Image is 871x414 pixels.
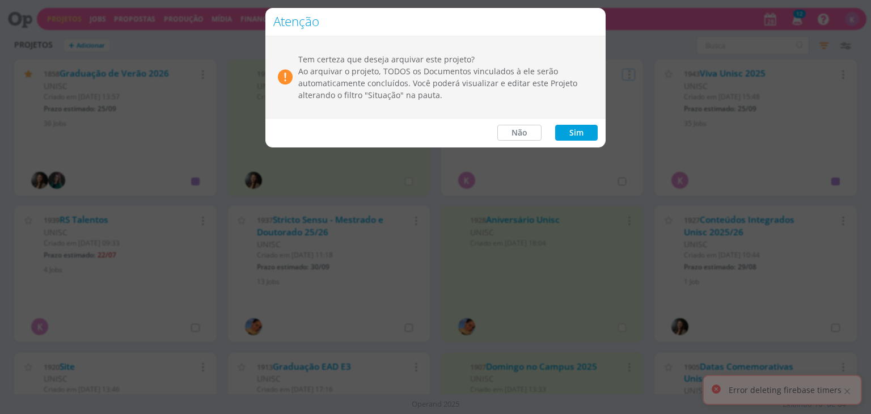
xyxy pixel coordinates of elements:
div: Tem certeza que deseja arquivar este projeto? [298,53,594,65]
button: Sim [555,125,598,141]
div: Ao arquivar o projeto, TODOS os Documentos vinculados à ele serão automaticamente concluídos. Voc... [298,65,594,101]
div: dialog [265,8,606,147]
h1: Atenção [273,14,598,29]
button: Não [497,125,542,141]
